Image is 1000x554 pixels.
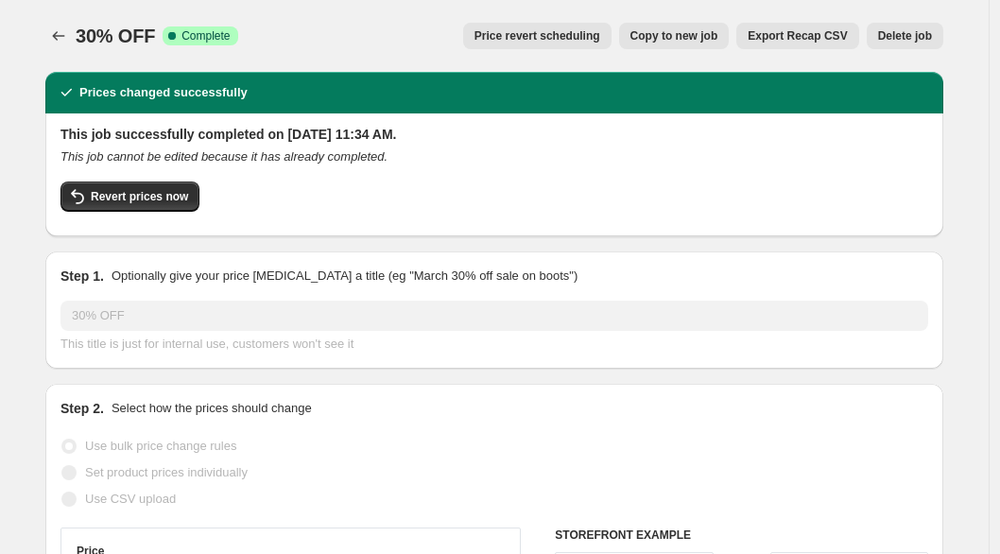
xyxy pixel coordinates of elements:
button: Delete job [867,23,943,49]
h2: Step 2. [60,399,104,418]
i: This job cannot be edited because it has already completed. [60,149,388,164]
span: This title is just for internal use, customers won't see it [60,337,353,351]
span: Use bulk price change rules [85,439,236,453]
h2: Prices changed successfully [79,83,248,102]
h2: Step 1. [60,267,104,286]
span: Copy to new job [630,28,718,43]
span: Complete [181,28,230,43]
span: Use CSV upload [85,492,176,506]
button: Price change jobs [45,23,72,49]
button: Revert prices now [60,182,199,212]
button: Copy to new job [619,23,730,49]
p: Select how the prices should change [112,399,312,418]
span: Export Recap CSV [748,28,847,43]
span: 30% OFF [76,26,155,46]
button: Export Recap CSV [736,23,858,49]
span: Price revert scheduling [474,28,600,43]
span: Set product prices individually [85,465,248,479]
span: Revert prices now [91,189,188,204]
span: Delete job [878,28,932,43]
h6: STOREFRONT EXAMPLE [555,528,928,543]
p: Optionally give your price [MEDICAL_DATA] a title (eg "March 30% off sale on boots") [112,267,578,286]
h2: This job successfully completed on [DATE] 11:34 AM. [60,125,928,144]
button: Price revert scheduling [463,23,612,49]
input: 30% off holiday sale [60,301,928,331]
